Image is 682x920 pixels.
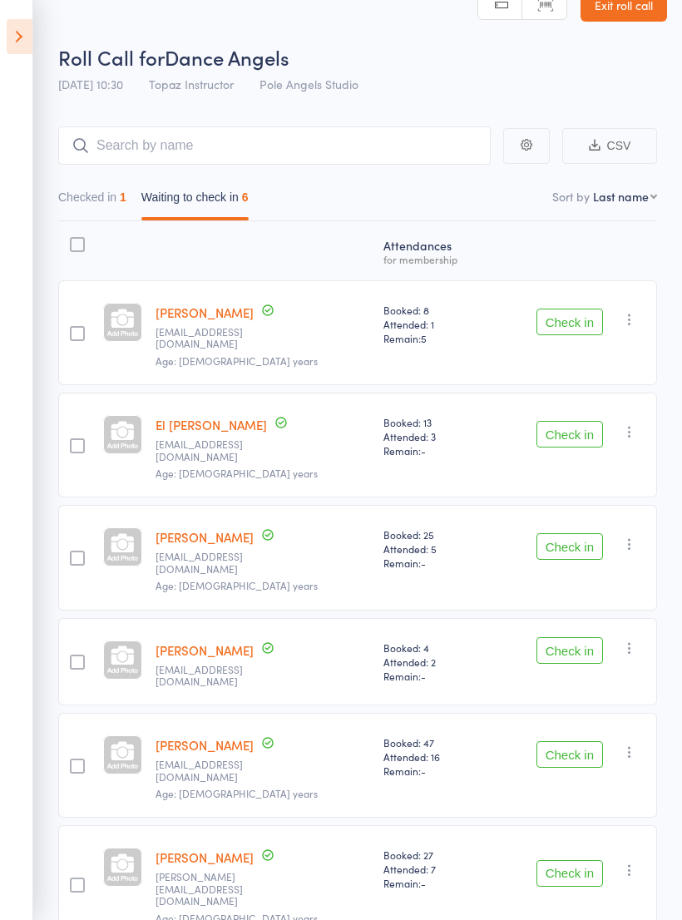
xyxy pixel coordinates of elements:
[58,126,491,165] input: Search by name
[421,876,426,890] span: -
[156,528,254,546] a: [PERSON_NAME]
[58,76,123,92] span: [DATE] 10:30
[421,331,427,345] span: 5
[536,860,603,887] button: Check in
[156,438,264,462] small: ekbelcher@hotmail.com
[421,556,426,570] span: -
[536,637,603,664] button: Check in
[242,190,249,204] div: 6
[383,331,484,345] span: Remain:
[165,43,289,71] span: Dance Angels
[156,416,267,433] a: El [PERSON_NAME]
[156,354,318,368] span: Age: [DEMOGRAPHIC_DATA] years
[259,76,358,92] span: Pole Angels Studio
[141,182,249,220] button: Waiting to check in6
[383,254,484,265] div: for membership
[562,128,657,164] button: CSV
[383,862,484,876] span: Attended: 7
[156,871,264,907] small: jessie_snake@hotmail.com
[383,317,484,331] span: Attended: 1
[421,764,426,778] span: -
[149,76,234,92] span: Topaz Instructor
[536,741,603,768] button: Check in
[383,542,484,556] span: Attended: 5
[156,304,254,321] a: [PERSON_NAME]
[383,527,484,542] span: Booked: 25
[156,641,254,659] a: [PERSON_NAME]
[421,669,426,683] span: -
[383,641,484,655] span: Booked: 4
[383,415,484,429] span: Booked: 13
[156,736,254,754] a: [PERSON_NAME]
[383,429,484,443] span: Attended: 3
[58,182,126,220] button: Checked in1
[383,556,484,570] span: Remain:
[156,551,264,575] small: samanthagcabot@gmail.com
[58,43,165,71] span: Roll Call for
[552,188,590,205] label: Sort by
[156,786,318,800] span: Age: [DEMOGRAPHIC_DATA] years
[383,764,484,778] span: Remain:
[377,229,491,273] div: Atten­dances
[593,188,649,205] div: Last name
[156,578,318,592] span: Age: [DEMOGRAPHIC_DATA] years
[536,309,603,335] button: Check in
[536,533,603,560] button: Check in
[156,326,264,350] small: whinniemartinibasil@gmail.com
[383,303,484,317] span: Booked: 8
[156,759,264,783] small: chantellejadeveitch24@gmail.com
[383,735,484,749] span: Booked: 47
[383,655,484,669] span: Attended: 2
[383,749,484,764] span: Attended: 16
[156,664,264,688] small: uplifttraining.ult@gmail.com
[383,876,484,890] span: Remain:
[421,443,426,458] span: -
[156,466,318,480] span: Age: [DEMOGRAPHIC_DATA] years
[120,190,126,204] div: 1
[383,443,484,458] span: Remain:
[156,848,254,866] a: [PERSON_NAME]
[383,669,484,683] span: Remain:
[383,848,484,862] span: Booked: 27
[536,421,603,448] button: Check in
